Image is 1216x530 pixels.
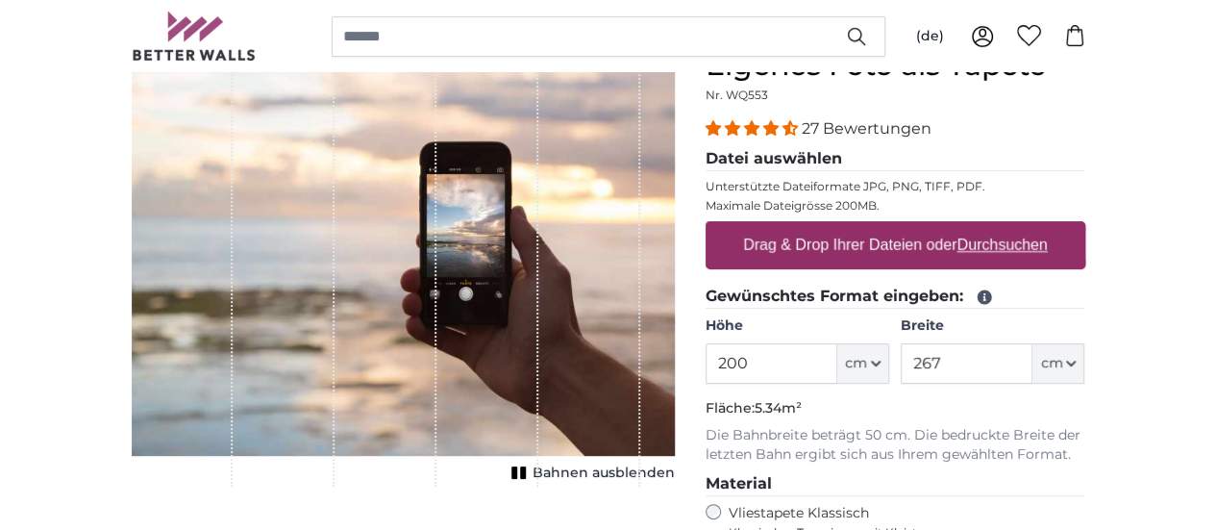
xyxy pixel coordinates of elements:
[901,316,1084,336] label: Breite
[837,343,889,384] button: cm
[706,472,1085,496] legend: Material
[1040,354,1062,373] span: cm
[706,285,1085,309] legend: Gewünschtes Format eingeben:
[706,88,768,102] span: Nr. WQ553
[706,179,1085,194] p: Unterstützte Dateiformate JPG, PNG, TIFF, PDF.
[901,19,959,54] button: (de)
[706,399,1085,418] p: Fläche:
[845,354,867,373] span: cm
[706,147,1085,171] legend: Datei auswählen
[802,119,931,138] span: 27 Bewertungen
[706,198,1085,214] p: Maximale Dateigrösse 200MB.
[132,12,257,61] img: Betterwalls
[735,226,1055,265] label: Drag & Drop Ihrer Dateien oder
[1032,343,1084,384] button: cm
[706,426,1085,465] p: Die Bahnbreite beträgt 50 cm. Die bedruckte Breite der letzten Bahn ergibt sich aus Ihrem gewählt...
[706,316,889,336] label: Höhe
[956,237,1047,253] u: Durchsuchen
[755,399,802,416] span: 5.34m²
[132,48,675,487] div: 1 of 1
[706,119,802,138] span: 4.41 stars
